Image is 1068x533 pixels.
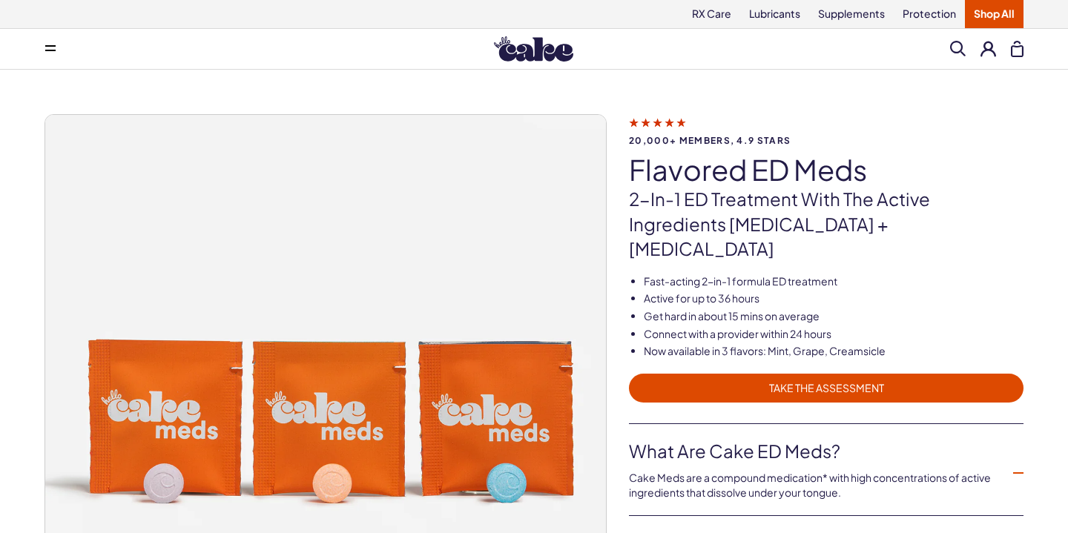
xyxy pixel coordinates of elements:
[629,439,1000,464] a: What are Cake ED Meds?
[494,36,573,62] img: Hello Cake
[644,327,1023,342] li: Connect with a provider within 24 hours
[644,291,1023,306] li: Active for up to 36 hours
[644,309,1023,324] li: Get hard in about 15 mins on average
[629,154,1023,185] h1: Flavored ED Meds
[638,380,1015,397] span: TAKE THE ASSESSMENT
[629,187,1023,262] p: 2-in-1 ED treatment with the active ingredients [MEDICAL_DATA] + [MEDICAL_DATA]
[629,374,1023,403] a: TAKE THE ASSESSMENT
[644,344,1023,359] li: Now available in 3 flavors: Mint, Grape, Creamsicle
[644,274,1023,289] li: Fast-acting 2-in-1 formula ED treatment
[629,116,1023,145] a: 20,000+ members, 4.9 stars
[629,463,1000,500] div: Cake Meds are a compound medication* with high concentrations of active ingredients that dissolve...
[629,136,1023,145] span: 20,000+ members, 4.9 stars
